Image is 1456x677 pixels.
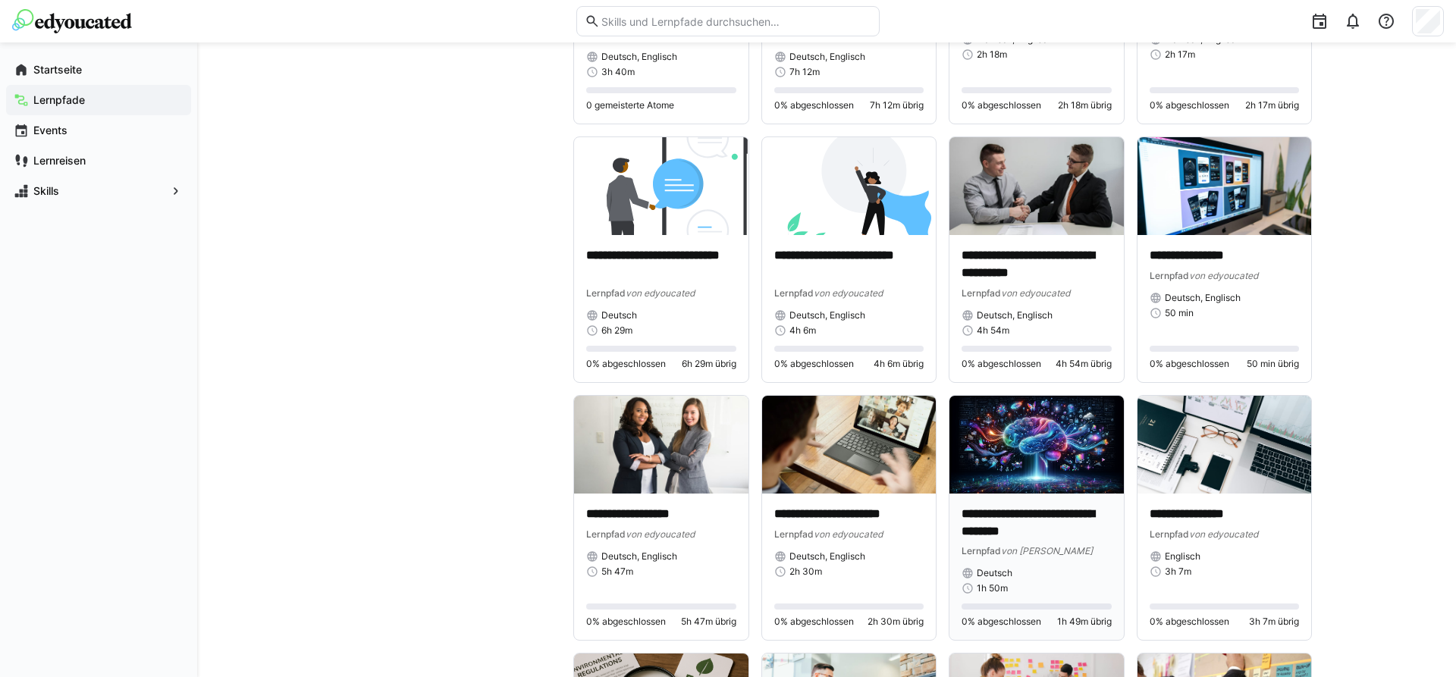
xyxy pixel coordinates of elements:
span: Deutsch [601,309,637,321]
span: 4h 54m [977,324,1009,337]
span: Englisch [1165,550,1200,563]
span: 0% abgeschlossen [774,99,854,111]
span: 6h 29m übrig [682,358,736,370]
img: image [574,396,748,494]
img: image [1137,137,1312,235]
span: 7h 12m [789,66,820,78]
span: 3h 7m übrig [1249,616,1299,628]
span: 0% abgeschlossen [586,358,666,370]
img: image [762,137,937,235]
span: von edyoucated [1189,528,1258,540]
span: Deutsch, Englisch [601,51,677,63]
span: von edyoucated [1189,270,1258,281]
img: image [949,396,1124,494]
span: Lernpfad [1150,270,1189,281]
span: Lernpfad [774,287,814,299]
span: 0% abgeschlossen [1150,99,1229,111]
span: von edyoucated [1001,287,1070,299]
span: 50 min [1165,307,1194,319]
span: Lernpfad [962,545,1001,556]
span: 0% abgeschlossen [962,99,1041,111]
span: Lernpfad [586,287,626,299]
input: Skills und Lernpfade durchsuchen… [600,14,871,28]
span: 2h 30m [789,566,822,578]
span: 0% abgeschlossen [962,616,1041,628]
span: Deutsch, Englisch [789,309,865,321]
span: 2h 17m übrig [1245,99,1299,111]
span: 0 gemeisterte Atome [586,99,674,111]
span: 2h 18m übrig [1058,99,1112,111]
span: 1h 50m [977,582,1008,594]
span: von edyoucated [814,528,883,540]
span: von edyoucated [626,528,695,540]
img: image [574,137,748,235]
span: von [PERSON_NAME] [1001,545,1093,556]
img: image [762,396,937,494]
img: image [949,137,1124,235]
span: 4h 6m [789,324,816,337]
span: 2h 30m übrig [868,616,924,628]
span: Lernpfad [962,287,1001,299]
img: image [1137,396,1312,494]
span: 0% abgeschlossen [962,358,1041,370]
span: 0% abgeschlossen [1150,358,1229,370]
span: Lernpfad [586,528,626,540]
span: 50 min übrig [1247,358,1299,370]
span: Lernpfad [774,528,814,540]
span: 5h 47m [601,566,633,578]
span: Deutsch, Englisch [789,550,865,563]
span: Deutsch, Englisch [789,51,865,63]
span: von edyoucated [814,287,883,299]
span: 4h 54m übrig [1056,358,1112,370]
span: Deutsch, Englisch [601,550,677,563]
span: 3h 40m [601,66,635,78]
span: 0% abgeschlossen [1150,616,1229,628]
span: 6h 29m [601,324,632,337]
span: 0% abgeschlossen [774,358,854,370]
span: von edyoucated [626,287,695,299]
span: 1h 49m übrig [1057,616,1112,628]
span: 2h 18m [977,49,1007,61]
span: 5h 47m übrig [681,616,736,628]
span: 2h 17m [1165,49,1195,61]
span: 3h 7m [1165,566,1191,578]
span: 0% abgeschlossen [586,616,666,628]
span: Deutsch [977,567,1012,579]
span: Lernpfad [1150,528,1189,540]
span: 7h 12m übrig [870,99,924,111]
span: Deutsch, Englisch [1165,292,1241,304]
span: Deutsch, Englisch [977,309,1053,321]
span: 4h 6m übrig [874,358,924,370]
span: 0% abgeschlossen [774,616,854,628]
